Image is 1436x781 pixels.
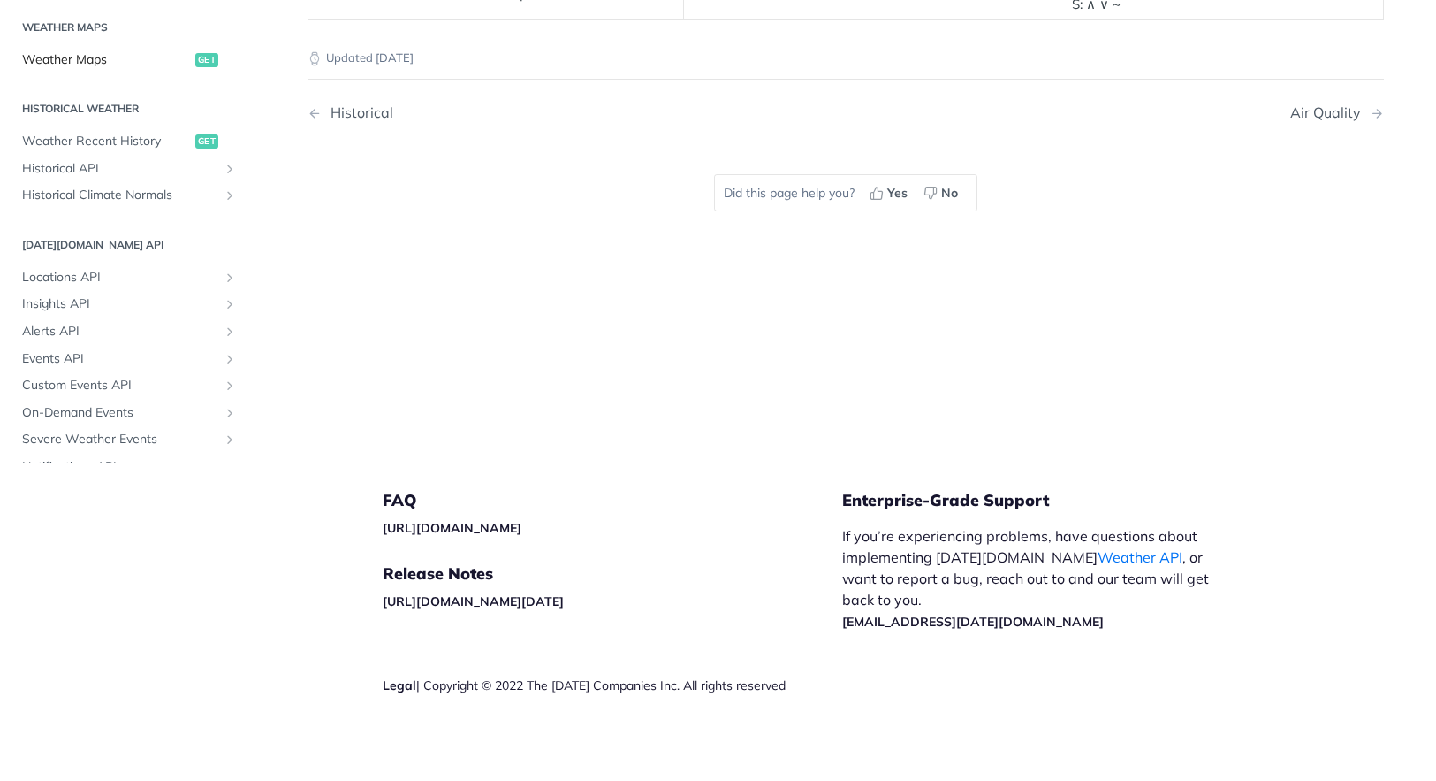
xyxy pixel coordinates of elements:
span: Severe Weather Events [22,431,218,448]
div: | Copyright © 2022 The [DATE] Companies Inc. All rights reserved [383,677,842,694]
p: Updated [DATE] [308,50,1384,67]
p: If you’re experiencing problems, have questions about implementing [DATE][DOMAIN_NAME] , or want ... [842,525,1227,632]
h5: Enterprise-Grade Support [842,490,1256,511]
a: Historical APIShow subpages for Historical API [13,156,241,182]
span: Yes [887,184,908,203]
a: [URL][DOMAIN_NAME][DATE] [383,593,564,609]
button: Show subpages for On-Demand Events [223,406,237,420]
button: Show subpages for Alerts API [223,325,237,339]
span: Events API [22,350,218,368]
h5: FAQ [383,490,842,511]
button: Show subpages for Notifications API [223,460,237,474]
a: Weather Recent Historyget [13,128,241,155]
button: No [917,180,968,206]
button: Show subpages for Locations API [223,271,237,285]
span: On-Demand Events [22,404,218,422]
button: Show subpages for Historical API [223,162,237,176]
span: Weather Maps [22,51,191,69]
a: Events APIShow subpages for Events API [13,346,241,372]
h2: [DATE][DOMAIN_NAME] API [13,237,241,253]
a: Custom Events APIShow subpages for Custom Events API [13,372,241,399]
h5: Release Notes [383,563,842,585]
button: Show subpages for Events API [223,352,237,366]
button: Show subpages for Insights API [223,297,237,311]
a: Next Page: Air Quality [1290,104,1384,121]
nav: Pagination Controls [308,87,1384,139]
a: [EMAIL_ADDRESS][DATE][DOMAIN_NAME] [842,614,1104,630]
a: Severe Weather EventsShow subpages for Severe Weather Events [13,426,241,453]
span: get [195,53,218,67]
button: Show subpages for Severe Weather Events [223,433,237,447]
span: get [195,134,218,149]
div: Did this page help you? [714,174,977,211]
a: Weather Mapsget [13,47,241,73]
a: Historical Climate NormalsShow subpages for Historical Climate Normals [13,182,241,209]
span: Historical Climate Normals [22,187,218,204]
button: Yes [863,180,917,206]
a: On-Demand EventsShow subpages for On-Demand Events [13,400,241,426]
a: Alerts APIShow subpages for Alerts API [13,318,241,345]
div: Historical [322,104,393,121]
span: Locations API [22,269,218,287]
span: Notifications API [22,458,218,476]
a: Previous Page: Historical [308,104,769,121]
a: Notifications APIShow subpages for Notifications API [13,454,241,480]
a: Insights APIShow subpages for Insights API [13,291,241,318]
a: Weather API [1098,548,1182,566]
span: Custom Events API [22,377,218,394]
span: Alerts API [22,323,218,341]
a: [URL][DOMAIN_NAME] [383,520,521,536]
span: Weather Recent History [22,133,191,150]
span: Historical API [22,160,218,178]
button: Show subpages for Custom Events API [223,379,237,393]
a: Legal [383,678,416,693]
h2: Weather Maps [13,19,241,35]
button: Show subpages for Historical Climate Normals [223,188,237,203]
span: Insights API [22,295,218,313]
h2: Historical Weather [13,101,241,117]
div: Air Quality [1290,104,1370,121]
a: Locations APIShow subpages for Locations API [13,264,241,291]
span: No [941,184,958,203]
